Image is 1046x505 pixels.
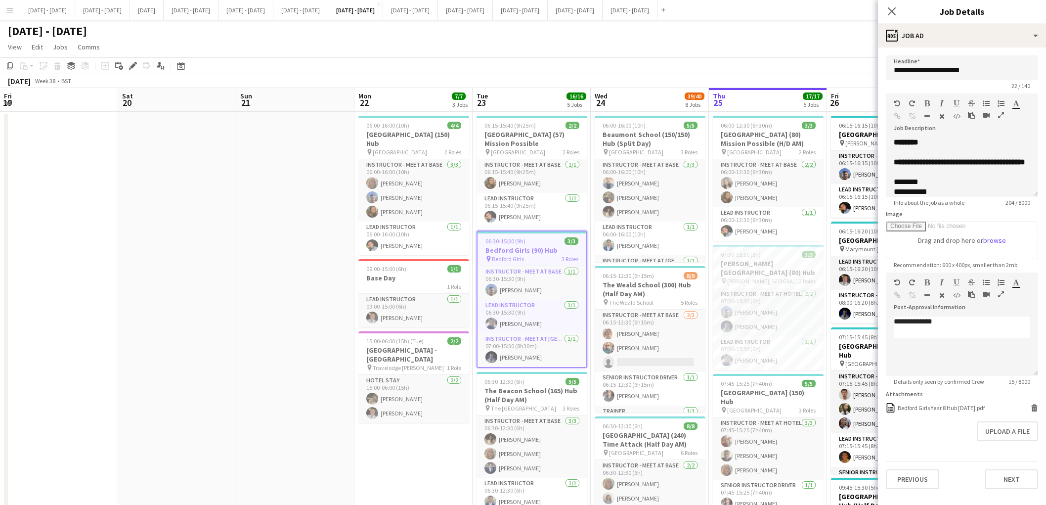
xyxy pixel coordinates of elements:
button: Unordered List [983,99,990,107]
button: [DATE] - [DATE] [218,0,273,20]
div: BST [61,77,71,85]
button: Clear Formatting [938,291,945,299]
button: [DATE] - [DATE] [383,0,438,20]
h3: [GEOGRAPHIC_DATA] (147) Hub [831,342,942,360]
h3: [GEOGRAPHIC_DATA] (150) Hub [358,130,469,148]
span: 06:30-12:30 (6h) [603,422,643,430]
button: Insert video [983,111,990,119]
span: 3 Roles [562,255,578,263]
a: View [4,41,26,53]
span: 06:15-16:20 (10h5m) [839,228,890,235]
button: [DATE] - [DATE] [548,0,603,20]
span: 22 [357,97,371,108]
app-job-card: 09:00-15:00 (6h)1/1Base Day1 RoleLead Instructor1/109:00-15:00 (6h)[PERSON_NAME] [358,259,469,327]
span: 15 / 8000 [1001,378,1038,385]
span: 2 Roles [444,148,461,156]
div: 06:00-16:00 (10h)4/4[GEOGRAPHIC_DATA] (150) Hub [GEOGRAPHIC_DATA]2 RolesInstructor - Meet at Base... [358,116,469,255]
span: Details only seen by confirmed Crew [886,378,992,385]
button: Undo [894,99,901,107]
a: Edit [28,41,47,53]
app-card-role: Lead Instructor1/106:00-12:30 (6h30m)[PERSON_NAME] [713,207,824,241]
app-card-role: Lead Instructor1/106:15-16:15 (10h)[PERSON_NAME] [831,184,942,218]
span: 1 Role [447,364,461,371]
h3: Beaumont School (150/150) Hub (Split Day) [595,130,705,148]
span: 06:15-15:40 (9h25m) [484,122,536,129]
span: 24 [593,97,608,108]
h3: The Weald School (300) Hub (Half Day AM) [595,280,705,298]
span: Tue [477,92,488,100]
span: 3 Roles [681,148,697,156]
button: Clear Formatting [938,112,945,120]
span: 204 / 8000 [998,199,1038,206]
button: Strikethrough [968,278,975,286]
h3: The Beacon School (165) Hub (Half Day AM) [477,386,587,404]
div: 8 Jobs [685,101,704,108]
button: Insert video [983,290,990,298]
h3: [GEOGRAPHIC_DATA] (240) Time Attack (Half Day AM) [595,431,705,449]
div: 5 Jobs [803,101,822,108]
span: 3/3 [565,237,578,245]
app-card-role: Lead Instructor1/107:15-15:45 (8h30m)[PERSON_NAME] [831,433,942,467]
app-card-role: Instructor - Meet at Base3/306:00-16:00 (10h)[PERSON_NAME][PERSON_NAME][PERSON_NAME] [595,159,705,222]
button: Bold [923,278,930,286]
span: 25 [711,97,725,108]
span: 2 Roles [563,148,579,156]
span: Week 38 [33,77,57,85]
div: 07:30-15:30 (8h)3/3[PERSON_NAME][GEOGRAPHIC_DATA] (80) Hub [PERSON_NAME][GEOGRAPHIC_DATA]2 RolesI... [713,245,824,370]
button: HTML Code [953,112,960,120]
span: [GEOGRAPHIC_DATA] [727,407,782,414]
button: HTML Code [953,291,960,299]
button: Redo [909,99,915,107]
button: [DATE] - [DATE] [438,0,493,20]
span: 5/5 [802,380,816,387]
span: [GEOGRAPHIC_DATA] [491,148,545,156]
span: 7/7 [452,92,466,100]
span: [GEOGRAPHIC_DATA] [373,148,427,156]
app-card-role: Senior Instructor Driver1/1 [831,467,942,501]
button: Undo [894,278,901,286]
span: 17/17 [803,92,823,100]
div: [DATE] [8,76,31,86]
h3: Bedford Girls (90) Hub [478,246,586,255]
span: 07:30-15:30 (8h) [721,251,761,258]
span: Jobs [53,43,68,51]
span: 2/2 [447,337,461,345]
button: Italic [938,99,945,107]
button: Bold [923,99,930,107]
button: Paste as plain text [968,111,975,119]
button: Underline [953,278,960,286]
h3: Job Details [878,5,1046,18]
app-card-role: Instructor - Meet at Base2/306:15-12:30 (6h15m)[PERSON_NAME][PERSON_NAME] [595,310,705,372]
app-card-role: Instructor - Meet at Base1/106:15-16:15 (10h)[PERSON_NAME] [831,150,942,184]
div: 06:00-12:30 (6h30m)3/3[GEOGRAPHIC_DATA] (80) Mission Possible (H/D AM) [GEOGRAPHIC_DATA]2 RolesIn... [713,116,824,241]
app-job-card: 06:15-16:20 (10h5m)2/2[GEOGRAPHIC_DATA] (33) Hub Marymount [GEOGRAPHIC_DATA]2 RolesLead Instructo... [831,222,942,323]
span: 8/9 [684,272,697,279]
app-card-role: Trainer1/1 [595,406,705,439]
button: Ordered List [998,99,1004,107]
span: 22 / 140 [1003,82,1038,90]
span: Marymount [GEOGRAPHIC_DATA] [845,245,917,253]
app-card-role: Lead Instructor1/106:15-15:40 (9h25m)[PERSON_NAME] [477,193,587,227]
span: [GEOGRAPHIC_DATA] [845,360,900,367]
span: 15:00-06:00 (15h) (Tue) [366,337,424,345]
span: Fri [4,92,12,100]
label: Attachments [886,390,923,398]
span: 09:45-15:30 (5h45m) [839,484,890,491]
div: 3 Jobs [452,101,468,108]
span: Thu [713,92,725,100]
span: 19 [2,97,12,108]
span: 2 Roles [799,148,816,156]
span: 5/5 [566,378,579,385]
span: [PERSON_NAME][GEOGRAPHIC_DATA] [845,139,917,147]
span: 4/4 [447,122,461,129]
span: Mon [358,92,371,100]
div: 07:15-15:45 (8h30m)5/5[GEOGRAPHIC_DATA] (147) Hub [GEOGRAPHIC_DATA]3 RolesInstructor - Meet at Ho... [831,327,942,474]
button: [DATE] - [DATE] [328,0,383,20]
span: 2 Roles [799,277,816,285]
app-job-card: 06:15-12:30 (6h15m)8/9The Weald School (300) Hub (Half Day AM) The Weald School5 RolesInstructor ... [595,266,705,413]
span: 20 [121,97,133,108]
app-card-role: Instructor - Meet at [GEOGRAPHIC_DATA]1/1 [595,255,705,289]
span: 06:15-12:30 (6h15m) [603,272,654,279]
